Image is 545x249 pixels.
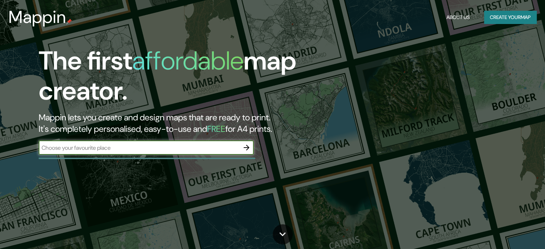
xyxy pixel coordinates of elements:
img: mappin-pin [66,19,72,24]
h2: Mappin lets you create and design maps that are ready to print. It's completely personalised, eas... [39,112,311,135]
h1: The first map creator. [39,46,311,112]
h5: FREE [207,123,225,134]
button: Create yourmap [484,11,536,24]
h3: Mappin [9,7,66,27]
h1: affordable [132,44,244,77]
input: Choose your favourite place [39,144,239,152]
button: About Us [444,11,473,24]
